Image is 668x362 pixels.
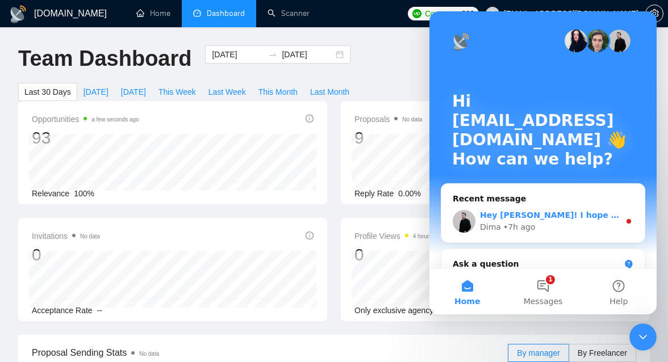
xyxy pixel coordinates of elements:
span: 208 [461,7,474,20]
span: Profile Views [354,229,443,243]
span: Only exclusive agency members [354,306,469,315]
span: Relevance [32,189,69,198]
span: No data [80,233,100,239]
div: Ask a question [11,237,216,268]
button: This Month [252,83,304,101]
time: 4 hours ago [413,233,443,239]
img: logo [9,5,27,23]
span: Opportunities [32,112,139,126]
div: 0 [354,244,443,266]
button: Help [152,258,227,303]
button: [DATE] [77,83,115,101]
a: homeHome [136,9,170,18]
span: This Month [258,86,298,98]
div: 0 [32,244,100,266]
span: This Week [158,86,196,98]
span: dashboard [193,9,201,17]
button: Messages [76,258,151,303]
time: a few seconds ago [91,116,139,123]
span: By Freelancer [578,348,627,357]
a: searchScanner [268,9,310,18]
span: [DATE] [121,86,146,98]
h1: Team Dashboard [18,45,191,72]
button: This Week [152,83,202,101]
button: [DATE] [115,83,152,101]
div: 93 [32,127,139,149]
span: Proposals [354,112,422,126]
img: upwork-logo.png [412,9,421,18]
button: setting [645,5,663,23]
span: info-circle [306,115,314,123]
iframe: Intercom live chat [629,323,657,351]
iframe: Intercom live chat [429,11,657,314]
span: Acceptance Rate [32,306,93,315]
span: Home [25,286,51,294]
span: Reply Rate [354,189,394,198]
span: [DATE] [83,86,108,98]
span: Messages [94,286,133,294]
button: Last Week [202,83,252,101]
span: 0.00% [398,189,421,198]
span: to [268,50,277,59]
button: Last 30 Days [18,83,77,101]
div: 9 [354,127,422,149]
input: End date [282,48,333,61]
span: Connects: [425,7,459,20]
div: Dima [51,210,72,222]
input: Start date [212,48,264,61]
span: Proposal Sending Stats [32,346,508,360]
span: setting [646,9,663,18]
span: Last 30 Days [24,86,71,98]
span: Dashboard [207,9,245,18]
span: -- [97,306,102,315]
a: setting [645,9,663,18]
span: Invitations [32,229,100,243]
span: No data [139,351,159,357]
span: 100% [74,189,94,198]
span: Last Month [310,86,349,98]
div: Ask a question [23,247,190,259]
span: user [489,10,496,18]
span: By manager [517,348,560,357]
span: Help [180,286,198,294]
span: No data [402,116,422,123]
span: swap-right [268,50,277,59]
span: info-circle [306,231,314,239]
div: • 7h ago [74,210,106,222]
span: Last Week [208,86,246,98]
button: Last Month [304,83,356,101]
